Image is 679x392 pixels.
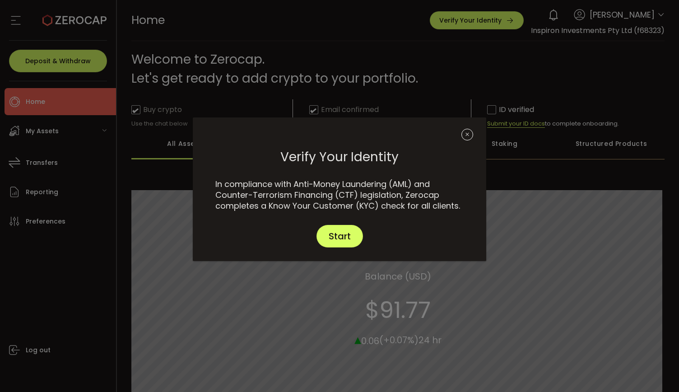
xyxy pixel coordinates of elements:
span: Verify Your Identity [280,145,399,170]
div: dialog [193,117,486,261]
button: Start [316,225,363,247]
span: In compliance with Anti-Money Laundering (AML) and Counter-Terrorism Financing (CTF) legislation,... [215,178,460,211]
button: Close [461,126,477,142]
span: Start [329,232,351,241]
